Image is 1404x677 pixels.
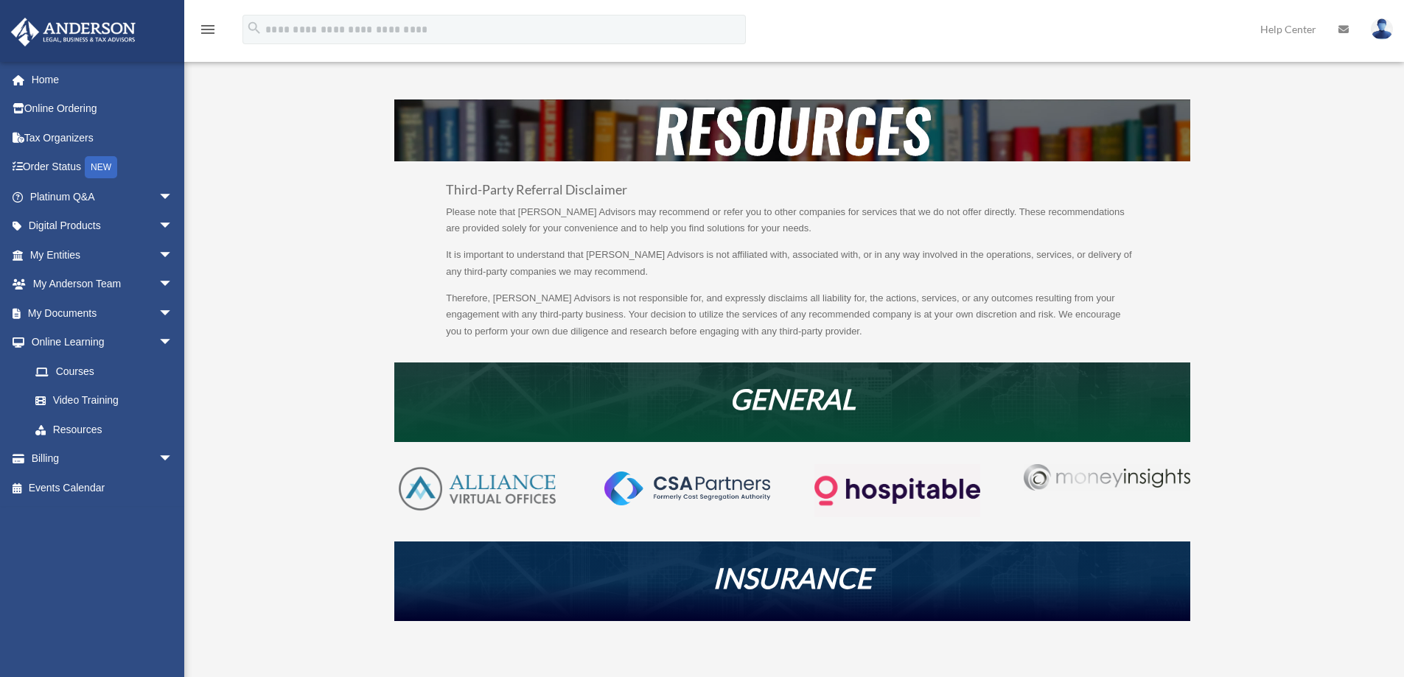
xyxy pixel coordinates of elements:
div: NEW [85,156,117,178]
a: Events Calendar [10,473,195,502]
p: Please note that [PERSON_NAME] Advisors may recommend or refer you to other companies for service... [446,204,1139,248]
span: arrow_drop_down [158,298,188,329]
a: Digital Productsarrow_drop_down [10,211,195,241]
span: arrow_drop_down [158,240,188,270]
span: arrow_drop_down [158,270,188,300]
img: CSA-partners-Formerly-Cost-Segregation-Authority [604,471,770,505]
img: Logo-transparent-dark [814,464,980,518]
span: arrow_drop_down [158,211,188,242]
a: Resources [21,415,188,444]
em: INSURANCE [713,561,872,594]
img: Money-Insights-Logo-Silver NEW [1024,464,1190,491]
span: arrow_drop_down [158,182,188,212]
span: arrow_drop_down [158,444,188,474]
img: Anderson Advisors Platinum Portal [7,18,140,46]
i: menu [199,21,217,38]
a: Courses [21,357,195,386]
a: Video Training [21,386,195,415]
i: search [246,20,262,36]
a: Online Learningarrow_drop_down [10,328,195,357]
p: Therefore, [PERSON_NAME] Advisors is not responsible for, and expressly disclaims all liability f... [446,290,1139,340]
a: Billingarrow_drop_down [10,444,195,474]
em: GENERAL [730,382,856,415]
a: My Anderson Teamarrow_drop_down [10,270,195,299]
a: menu [199,26,217,38]
img: User Pic [1371,18,1393,40]
img: AVO-logo-1-color [394,464,560,514]
a: Tax Organizers [10,123,195,152]
a: Online Ordering [10,94,195,124]
span: arrow_drop_down [158,328,188,358]
a: Order StatusNEW [10,152,195,183]
a: My Documentsarrow_drop_down [10,298,195,328]
a: Platinum Q&Aarrow_drop_down [10,182,195,211]
img: resources-header [394,99,1190,161]
p: It is important to understand that [PERSON_NAME] Advisors is not affiliated with, associated with... [446,247,1139,290]
h3: Third-Party Referral Disclaimer [446,183,1139,204]
a: Home [10,65,195,94]
a: My Entitiesarrow_drop_down [10,240,195,270]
